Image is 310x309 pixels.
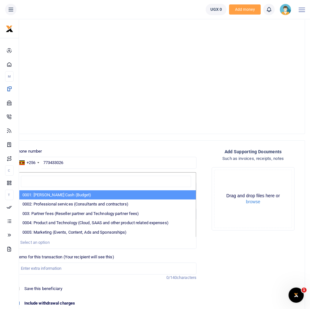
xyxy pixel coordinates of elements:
li: Toup your wallet [229,4,261,15]
label: Phone number [15,148,42,154]
button: browse [246,199,260,204]
li: 0001: [PERSON_NAME] Cash (Budget) [16,190,196,200]
div: +256 [27,160,35,166]
a: logo-small logo-large logo-large [6,26,13,31]
img: profile-user [280,4,291,15]
div: Uganda: +256 [16,157,41,168]
li: C [5,165,14,176]
span: UGX 0 [210,6,222,13]
li: 0004: Product and Technology (Cloud, SAAS and other product related expenses) [16,218,196,228]
div: Drag and drop files here or [214,193,292,205]
span: characters [177,275,196,280]
a: Add money [229,7,261,11]
li: Wallet ballance [203,4,229,15]
h4: Such as invoices, receipts, notes [222,155,284,162]
li: 003: Partner fees (Reseller partner and Technology partner fees) [16,209,196,218]
li: 0002: Professional services (Consultants and contractors) [16,199,196,209]
span: 0/140 [166,275,177,280]
label: Include withdrawal charges [24,300,75,306]
li: 0005: Marketing (Events, Content, Ads and Sponsorships) [16,228,196,237]
img: logo-small [6,25,13,33]
li: M [5,71,14,82]
span: Add money [229,4,261,15]
li: T [5,190,14,200]
h4: Add supporting Documents [225,148,282,155]
iframe: Intercom live chat [288,287,304,303]
input: Enter phone number [15,157,196,169]
span: 1 [301,287,307,293]
div: Select an option [20,239,187,246]
a: profile-user [280,4,294,15]
div: File Uploader [212,167,294,230]
label: Memo for this transaction (Your recipient will see this) [15,254,114,260]
a: UGX 0 [206,4,227,15]
label: Save this beneficiary [24,286,62,292]
input: Enter extra information [15,262,196,274]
